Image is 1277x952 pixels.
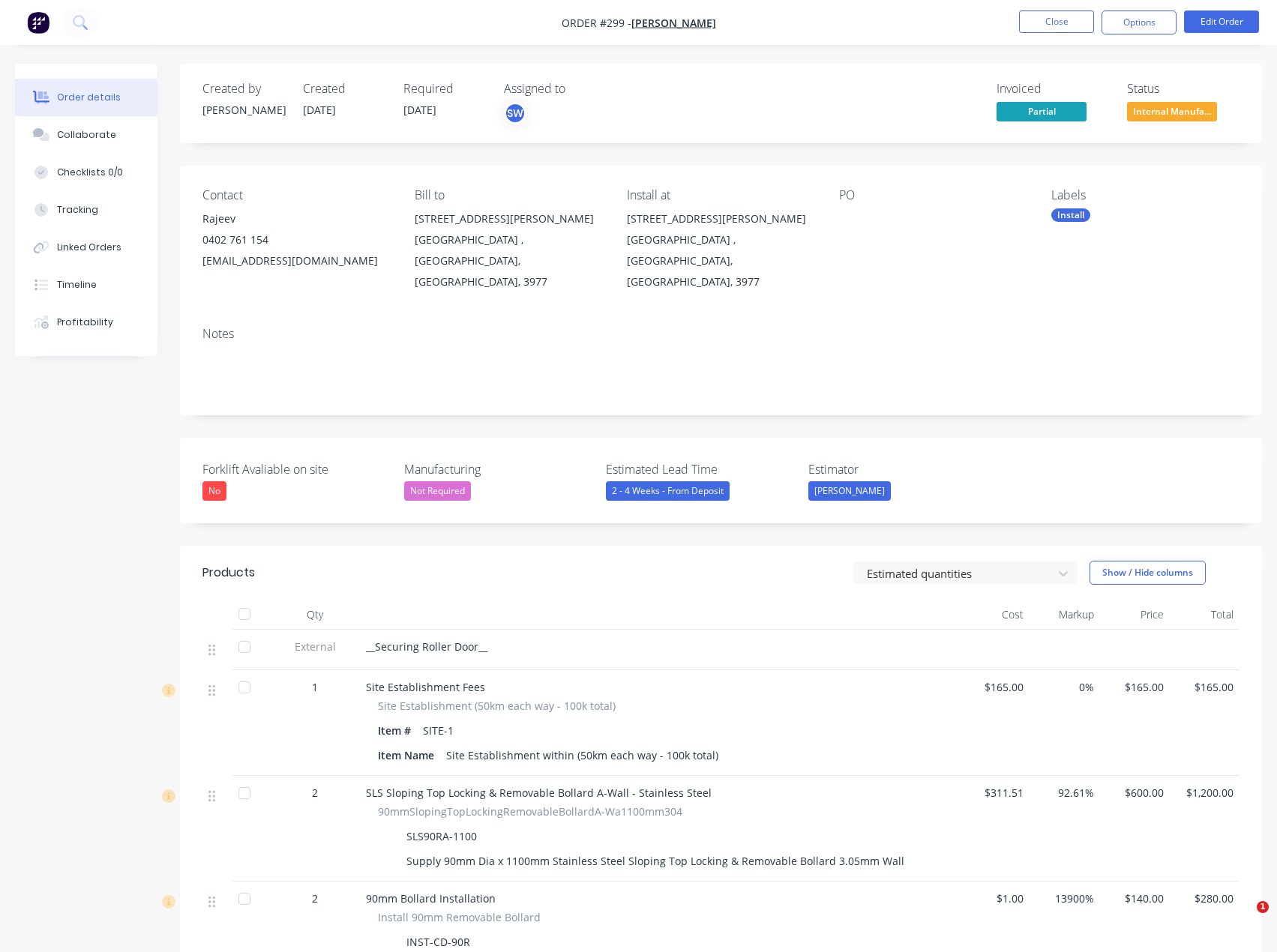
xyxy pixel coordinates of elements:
div: [PERSON_NAME] [808,481,891,501]
div: Profitability [57,316,113,329]
div: [STREET_ADDRESS][PERSON_NAME][GEOGRAPHIC_DATA] , [GEOGRAPHIC_DATA], [GEOGRAPHIC_DATA], 3977 [415,208,603,292]
div: Cost [960,600,1030,630]
div: [STREET_ADDRESS][PERSON_NAME] [627,208,815,229]
label: Estimator [808,460,996,478]
button: Options [1102,10,1177,34]
div: [STREET_ADDRESS][PERSON_NAME][GEOGRAPHIC_DATA] , [GEOGRAPHIC_DATA], [GEOGRAPHIC_DATA], 3977 [627,208,815,292]
span: Site Establishment (50km each way - 100k total) [378,698,616,714]
label: Forklift Avaliable on site [202,460,390,478]
div: Linked Orders [57,241,121,254]
span: $140.00 [1106,891,1164,906]
span: $280.00 [1176,891,1234,906]
div: [PERSON_NAME] [202,102,285,118]
div: Status [1127,82,1240,96]
div: Install at [627,188,815,202]
div: Timeline [57,278,97,292]
div: Checklists 0/0 [57,166,123,179]
label: Estimated Lead Time [606,460,793,478]
div: Install [1051,208,1090,222]
div: Contact [202,188,391,202]
div: Site Establishment within (50km each way - 100k total) [440,744,724,766]
span: __Securing Roller Door__ [366,639,487,654]
button: Tracking [15,191,157,229]
span: $165.00 [1106,679,1164,695]
button: Internal Manufa... [1127,102,1217,124]
button: Checklists 0/0 [15,154,157,191]
span: 1 [1257,901,1269,913]
div: PO [839,188,1027,202]
div: Created [303,82,385,96]
div: Labels [1051,188,1240,202]
span: [DATE] [403,103,436,117]
div: SITE-1 [417,720,460,741]
button: Profitability [15,304,157,341]
div: Invoiced [997,82,1109,96]
iframe: Intercom live chat [1226,901,1262,937]
div: Tracking [57,203,98,217]
div: SLS90RA-1100 [400,825,483,847]
div: Collaborate [57,128,116,142]
div: [GEOGRAPHIC_DATA] , [GEOGRAPHIC_DATA], [GEOGRAPHIC_DATA], 3977 [415,229,603,292]
span: 2 [312,785,318,801]
label: Manufacturing [404,460,592,478]
div: Notes [202,327,1240,341]
span: Order #299 - [562,16,631,30]
button: Order details [15,79,157,116]
a: [PERSON_NAME] [631,16,716,30]
span: Site Establishment Fees [366,680,485,694]
div: Rajeev [202,208,391,229]
span: Partial [997,102,1087,121]
span: $600.00 [1106,785,1164,801]
span: 13900% [1036,891,1093,906]
div: [GEOGRAPHIC_DATA] , [GEOGRAPHIC_DATA], [GEOGRAPHIC_DATA], 3977 [627,229,815,292]
div: Item # [378,720,417,741]
span: Install 90mm Removable Bollard [378,909,541,925]
span: External [276,639,354,654]
button: SW [504,102,526,124]
span: 90mm Bollard Installation [366,891,496,906]
button: Linked Orders [15,229,157,266]
button: Show / Hide columns [1090,561,1206,585]
div: Total [1170,600,1240,630]
div: Price [1100,600,1170,630]
div: 2 - 4 Weeks - From Deposit [606,481,730,501]
div: Not Required [404,481,471,501]
span: $1.00 [966,891,1024,906]
div: Assigned to [504,82,654,96]
button: Edit Order [1184,10,1259,33]
div: Order details [57,91,121,104]
span: $1,200.00 [1176,785,1234,801]
div: Item Name [378,744,440,766]
div: Created by [202,82,285,96]
span: 2 [312,891,318,906]
span: $165.00 [1176,679,1234,695]
span: $165.00 [966,679,1024,695]
img: Factory [27,11,49,34]
div: No [202,481,226,501]
button: Timeline [15,266,157,304]
div: Markup [1030,600,1099,630]
span: 0% [1036,679,1093,695]
span: $311.51 [966,785,1024,801]
button: Collaborate [15,116,157,154]
div: 0402 761 154 [202,229,391,250]
div: Bill to [415,188,603,202]
span: 92.61% [1036,785,1093,801]
button: Close [1019,10,1094,33]
span: Internal Manufa... [1127,102,1217,121]
div: Rajeev0402 761 154[EMAIL_ADDRESS][DOMAIN_NAME] [202,208,391,271]
span: [DATE] [303,103,336,117]
div: [STREET_ADDRESS][PERSON_NAME] [415,208,603,229]
div: Qty [270,600,360,630]
span: SLS Sloping Top Locking & Removable Bollard A-Wall - Stainless Steel [366,786,712,800]
div: Products [202,564,255,582]
div: Required [403,82,486,96]
div: [EMAIL_ADDRESS][DOMAIN_NAME] [202,250,391,271]
span: 90mmSlopingTopLockingRemovableBollardA-Wa1100mm304 [378,804,682,819]
span: 1 [312,679,318,695]
div: Supply 90mm Dia x 1100mm Stainless Steel Sloping Top Locking & Removable Bollard 3.05mm Wall [400,850,910,872]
